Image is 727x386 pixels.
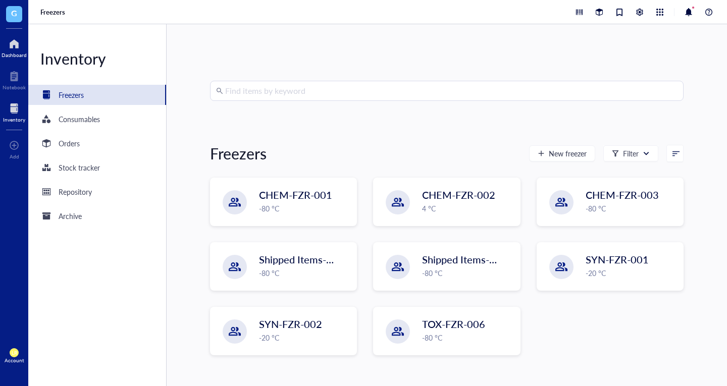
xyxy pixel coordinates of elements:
[422,188,495,202] span: CHEM-FZR-002
[259,188,332,202] span: CHEM-FZR-001
[259,332,350,343] div: -20 °C
[59,114,100,125] div: Consumables
[10,153,19,159] div: Add
[59,210,82,222] div: Archive
[5,357,24,363] div: Account
[12,350,17,356] span: LR
[28,133,166,153] a: Orders
[586,252,649,266] span: SYN-FZR-001
[422,267,513,279] div: -80 °C
[2,36,27,58] a: Dashboard
[586,188,659,202] span: CHEM-FZR-003
[422,203,513,214] div: 4 °C
[259,252,338,266] span: Shipped Items-01
[28,182,166,202] a: Repository
[259,267,350,279] div: -80 °C
[59,89,84,100] div: Freezers
[59,186,92,197] div: Repository
[422,252,501,266] span: Shipped Items-02
[422,332,513,343] div: -80 °C
[586,203,677,214] div: -80 °C
[28,157,166,178] a: Stock tracker
[3,117,25,123] div: Inventory
[28,85,166,105] a: Freezers
[3,84,26,90] div: Notebook
[28,48,166,69] div: Inventory
[623,148,639,159] div: Filter
[11,7,17,19] span: G
[586,267,677,279] div: -20 °C
[59,138,80,149] div: Orders
[422,317,485,331] span: TOX-FZR-006
[549,149,587,157] span: New freezer
[529,145,595,161] button: New freezer
[210,143,267,163] div: Freezers
[28,206,166,226] a: Archive
[59,162,100,173] div: Stock tracker
[28,109,166,129] a: Consumables
[3,100,25,123] a: Inventory
[259,317,322,331] span: SYN-FZR-002
[3,68,26,90] a: Notebook
[40,8,67,17] a: Freezers
[259,203,350,214] div: -80 °C
[2,52,27,58] div: Dashboard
